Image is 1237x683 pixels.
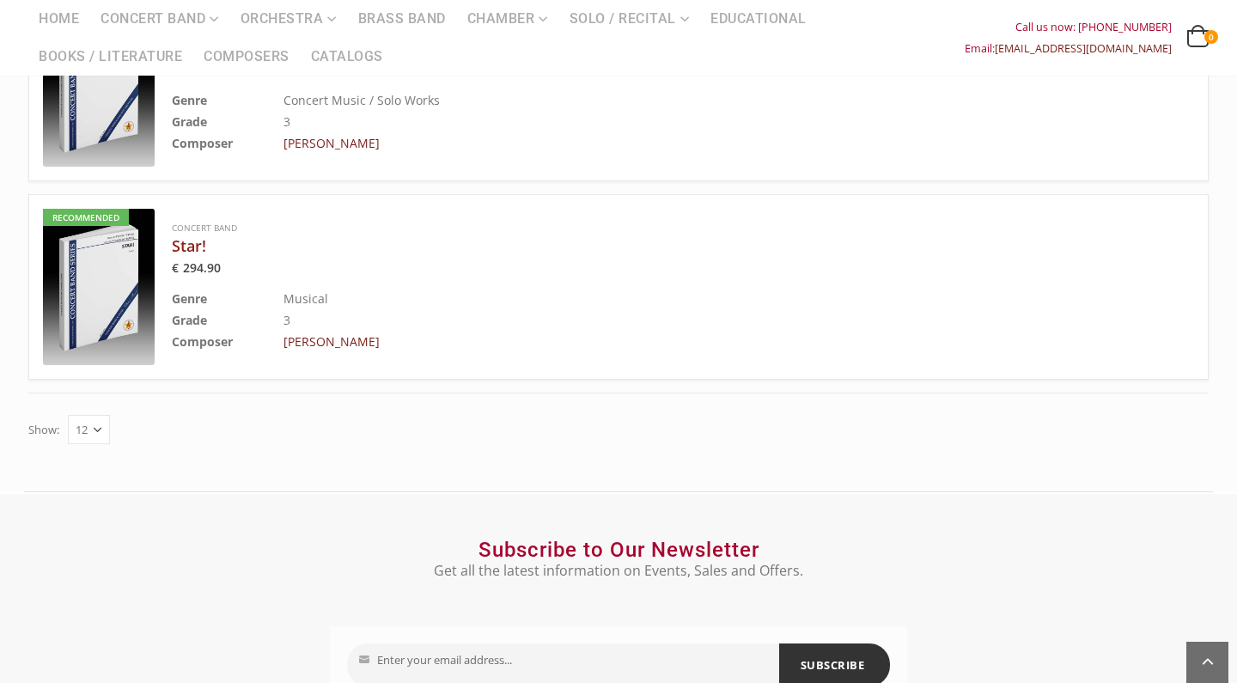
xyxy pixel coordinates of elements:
[172,235,1108,256] a: Star!
[172,259,222,276] bdi: 294.90
[172,333,233,350] b: Composer
[172,135,233,151] b: Composer
[330,537,907,563] h2: Subscribe to Our Newsletter
[801,651,865,679] span: SUBSCRIBE
[283,135,380,151] a: [PERSON_NAME]
[995,41,1172,56] a: [EMAIL_ADDRESS][DOMAIN_NAME]
[172,290,207,307] b: Genre
[283,111,1108,132] td: 3
[283,309,1108,331] td: 3
[283,288,1108,309] td: Musical
[28,419,59,441] label: Show:
[193,38,300,76] a: Composers
[1204,30,1218,44] span: 0
[28,38,192,76] a: Books / Literature
[43,209,155,365] a: Recommended
[330,560,907,581] p: Get all the latest information on Events, Sales and Offers.
[172,312,207,328] b: Grade
[172,92,207,108] b: Genre
[283,89,1108,111] td: Concert Music / Solo Works
[172,222,237,234] a: Concert Band
[965,16,1172,38] div: Call us now: [PHONE_NUMBER]
[283,333,380,350] a: [PERSON_NAME]
[172,113,207,130] b: Grade
[43,209,129,226] div: Recommended
[965,38,1172,59] div: Email:
[172,259,179,276] span: €
[301,38,393,76] a: Catalogs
